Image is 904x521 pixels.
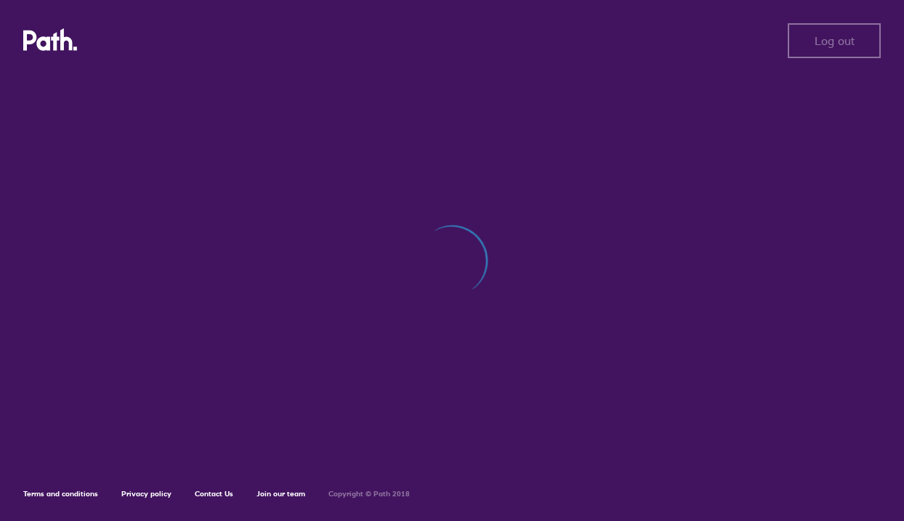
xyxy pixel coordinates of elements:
a: Contact Us [195,489,233,498]
span: Log out [815,34,855,47]
h6: Copyright © Path 2018 [328,490,410,498]
a: Privacy policy [121,489,171,498]
a: Join our team [257,489,305,498]
button: Log out [788,23,881,58]
a: Terms and conditions [23,489,98,498]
